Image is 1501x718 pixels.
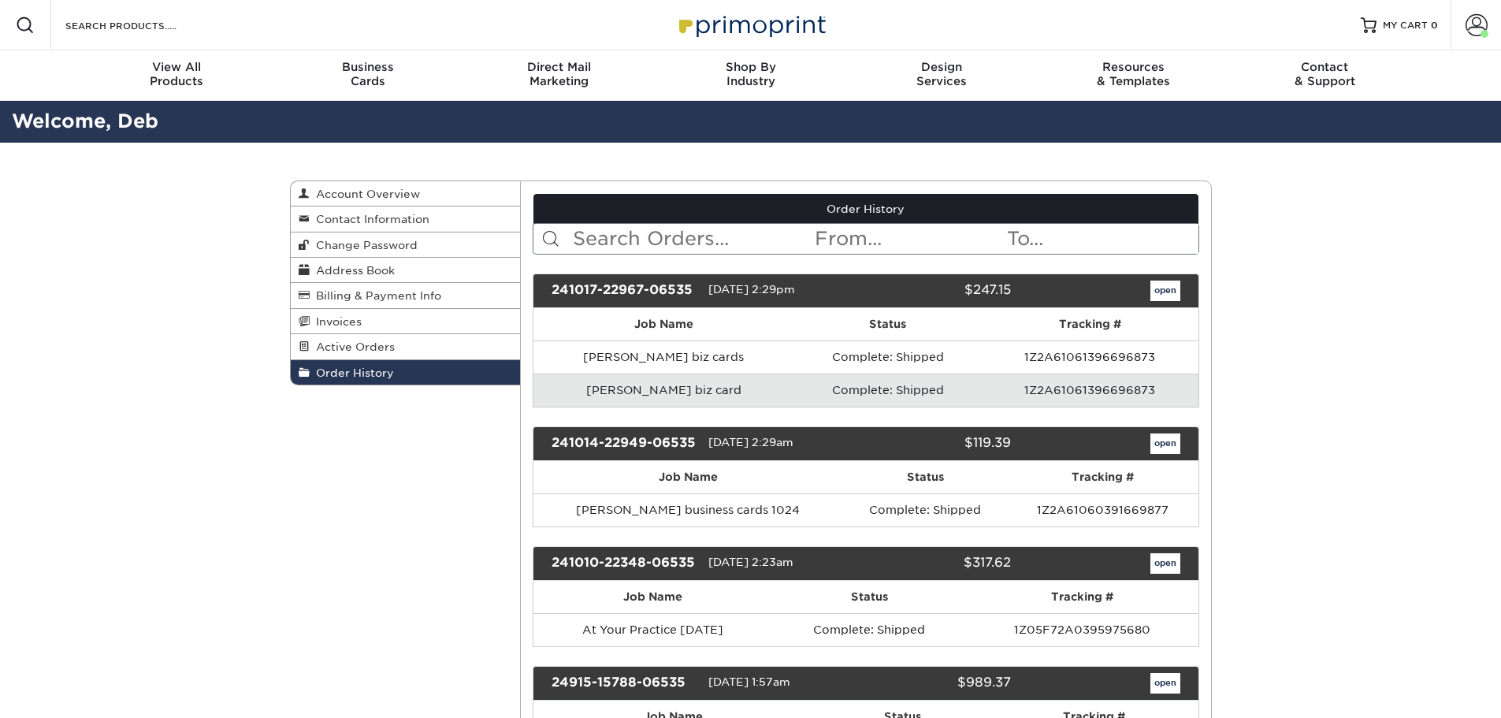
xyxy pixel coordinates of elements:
th: Status [793,308,982,340]
a: Order History [533,194,1198,224]
div: $989.37 [854,673,1023,694]
th: Job Name [533,308,793,340]
th: Job Name [533,461,843,493]
a: Billing & Payment Info [291,283,521,308]
span: Address Book [310,264,395,277]
span: Change Password [310,239,418,251]
span: Direct Mail [463,60,655,74]
span: Shop By [655,60,846,74]
a: Contact Information [291,206,521,232]
th: Status [772,581,967,613]
td: At Your Practice [DATE] [533,613,772,646]
a: Shop ByIndustry [655,50,846,101]
div: Marketing [463,60,655,88]
a: open [1150,281,1180,301]
input: From... [813,224,1005,254]
a: Direct MailMarketing [463,50,655,101]
a: Invoices [291,309,521,334]
th: Tracking # [982,308,1198,340]
td: 1Z05F72A0395975680 [967,613,1198,646]
span: Design [846,60,1038,74]
div: 241014-22949-06535 [540,433,708,454]
a: Order History [291,360,521,385]
span: Billing & Payment Info [310,289,441,302]
img: Primoprint [672,8,830,42]
span: Business [272,60,463,74]
td: 1Z2A61061396696873 [982,340,1198,374]
div: Products [81,60,273,88]
a: Resources& Templates [1038,50,1229,101]
th: Tracking # [1008,461,1198,493]
div: $317.62 [854,553,1023,574]
td: Complete: Shipped [793,374,982,407]
span: [DATE] 2:29am [708,436,793,448]
div: 24915-15788-06535 [540,673,708,694]
td: [PERSON_NAME] biz cards [533,340,793,374]
div: 241010-22348-06535 [540,553,708,574]
div: $119.39 [854,433,1023,454]
a: DesignServices [846,50,1038,101]
span: Contact Information [310,213,429,225]
span: [DATE] 2:23am [708,556,793,568]
div: Industry [655,60,846,88]
a: Active Orders [291,334,521,359]
span: [DATE] 1:57am [708,675,790,688]
a: View AllProducts [81,50,273,101]
td: [PERSON_NAME] business cards 1024 [533,493,843,526]
span: Active Orders [310,340,395,353]
td: 1Z2A61061396696873 [982,374,1198,407]
td: 1Z2A61060391669877 [1008,493,1198,526]
a: Account Overview [291,181,521,206]
span: MY CART [1383,19,1428,32]
span: Order History [310,366,394,379]
td: [PERSON_NAME] biz card [533,374,793,407]
input: SEARCH PRODUCTS..... [64,16,217,35]
span: [DATE] 2:29pm [708,283,795,296]
span: Invoices [310,315,362,328]
span: 0 [1431,20,1438,31]
span: Account Overview [310,188,420,200]
input: Search Orders... [571,224,813,254]
div: & Templates [1038,60,1229,88]
td: Complete: Shipped [793,340,982,374]
span: Contact [1229,60,1421,74]
div: Cards [272,60,463,88]
th: Status [843,461,1008,493]
td: Complete: Shipped [772,613,967,646]
a: Change Password [291,233,521,258]
div: Services [846,60,1038,88]
a: Address Book [291,258,521,283]
td: Complete: Shipped [843,493,1008,526]
div: $247.15 [854,281,1023,301]
span: Resources [1038,60,1229,74]
th: Tracking # [967,581,1198,613]
div: 241017-22967-06535 [540,281,708,301]
a: open [1150,553,1180,574]
span: View All [81,60,273,74]
input: To... [1005,224,1198,254]
a: BusinessCards [272,50,463,101]
div: & Support [1229,60,1421,88]
a: Contact& Support [1229,50,1421,101]
a: open [1150,433,1180,454]
th: Job Name [533,581,772,613]
a: open [1150,673,1180,694]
